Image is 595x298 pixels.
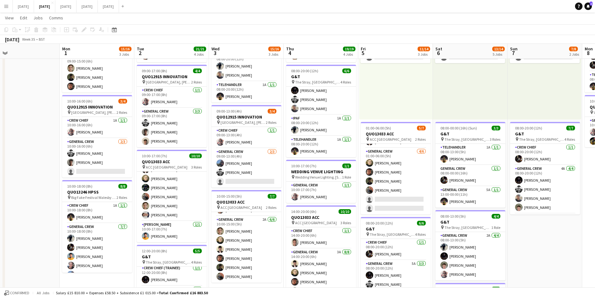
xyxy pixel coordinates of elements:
[435,122,505,208] app-job-card: 08:00-00:00 (16h) (Sun)3/3G&T The Stray, [GEOGRAPHIC_DATA], [GEOGRAPHIC_DATA], [GEOGRAPHIC_DATA]3...
[193,249,202,253] span: 5/5
[56,290,208,295] div: Salary £15 810.00 + Expenses £58.50 + Subsistence £1 015.00 =
[221,120,266,125] span: [GEOGRAPHIC_DATA], [PERSON_NAME], [GEOGRAPHIC_DATA], [GEOGRAPHIC_DATA]
[36,290,51,295] span: All jobs
[211,190,281,283] app-job-card: 10:00-15:00 (5h)7/7QUO13033 ACC ACC [GEOGRAPHIC_DATA]2 RolesCrew Chief1A1/110:00-15:00 (5h)[PERSO...
[137,150,207,242] app-job-card: 10:00-17:00 (7h)10/10QUO13033 ACC ACC [GEOGRAPHIC_DATA]3 Roles[PERSON_NAME][PERSON_NAME][PERSON_N...
[286,205,356,298] app-job-card: 14:00-20:00 (6h)10/10QUO13033 ACC ACC [GEOGRAPHIC_DATA]3 RolesCrew Chief1/114:00-20:00 (6h)[PERSO...
[569,47,578,51] span: 7/8
[585,46,593,52] span: Mon
[286,74,356,79] h3: G&T
[62,202,132,223] app-card-role: Crew Chief1A1/110:00-18:00 (8h)[PERSON_NAME]
[286,182,356,203] app-card-role: General Crew1/110:00-17:00 (7h)[PERSON_NAME]
[493,52,504,57] div: 5 Jobs
[564,137,575,142] span: 4 Roles
[492,287,500,291] span: 2/2
[510,144,580,165] app-card-role: Crew Chief1/108:00-20:00 (12h)[PERSON_NAME]
[137,159,207,164] h3: QUO13033 ACC
[211,114,281,120] h3: QUO12915 INNOVATION
[146,165,187,169] span: ACC [GEOGRAPHIC_DATA]
[268,109,276,114] span: 3/4
[5,36,19,43] div: [DATE]
[21,37,36,42] span: Week 35
[286,65,356,157] app-job-card: 08:00-20:00 (12h)6/6G&T The Stray, [GEOGRAPHIC_DATA], [GEOGRAPHIC_DATA], [GEOGRAPHIC_DATA]4 Roles...
[584,3,592,10] a: 1
[360,49,366,57] span: 5
[119,52,131,57] div: 3 Jobs
[137,65,207,147] app-job-card: 09:00-17:00 (8h)4/4QUO12915 INNOVATION [GEOGRAPHIC_DATA], [PERSON_NAME], [GEOGRAPHIC_DATA], [GEOG...
[435,210,505,280] app-job-card: 08:00-13:00 (5h)4/4G&T The Stray, [GEOGRAPHIC_DATA], [GEOGRAPHIC_DATA], [GEOGRAPHIC_DATA]1 RoleGe...
[440,287,466,291] span: 08:00-13:00 (5h)
[515,126,542,130] span: 08:00-20:00 (12h)
[415,232,426,237] span: 4 Roles
[211,49,220,57] span: 3
[509,49,518,57] span: 7
[286,169,356,174] h3: WEDDING VENUE LIGHTING
[291,164,316,168] span: 10:00-17:00 (7h)
[285,49,294,57] span: 4
[62,180,132,273] div: 10:00-18:00 (8h)8/8QUO13246 HPSS Big Fake Festival Walesby [STREET_ADDRESS]2 RolesCrew Chief1A1/1...
[221,205,262,210] span: ACC [GEOGRAPHIC_DATA]
[366,221,393,225] span: 08:00-20:00 (12h)
[62,117,132,138] app-card-role: Crew Chief1A1/110:00-16:00 (6h)[PERSON_NAME]
[569,52,579,57] div: 2 Jobs
[13,0,34,13] button: [DATE]
[3,290,30,296] button: Confirmed
[291,68,318,73] span: 08:00-20:00 (12h)
[191,165,202,169] span: 3 Roles
[119,47,131,51] span: 15/16
[17,14,30,22] a: Edit
[361,148,431,215] app-card-role: General Crew4/601:00-06:00 (5h)[PERSON_NAME][PERSON_NAME][PERSON_NAME][PERSON_NAME]
[510,165,580,214] app-card-role: General Crew4A4/408:00-20:00 (12h)[PERSON_NAME][PERSON_NAME][PERSON_NAME][PERSON_NAME]
[492,214,500,219] span: 4/4
[286,115,356,136] app-card-role: IPAF1A1/108:00-20:00 (12h)[PERSON_NAME]
[366,126,391,130] span: 01:00-06:00 (5h)
[444,225,491,230] span: The Stray, [GEOGRAPHIC_DATA], [GEOGRAPHIC_DATA], [GEOGRAPHIC_DATA]
[146,260,191,265] span: The Stray, [GEOGRAPHIC_DATA], [GEOGRAPHIC_DATA], [GEOGRAPHIC_DATA]
[62,53,132,93] app-card-role: General Crew3/309:00-15:00 (6h)[PERSON_NAME][PERSON_NAME][PERSON_NAME]
[417,126,426,130] span: 5/7
[211,105,281,188] app-job-card: 09:00-13:00 (4h)3/4QUO12915 INNOVATION [GEOGRAPHIC_DATA], [PERSON_NAME], [GEOGRAPHIC_DATA], [GEOG...
[62,95,132,178] app-job-card: 10:00-16:00 (6h)3/4QUO12915 INNOVATION [GEOGRAPHIC_DATA], [PERSON_NAME], [GEOGRAPHIC_DATA], [GEOG...
[435,131,505,137] h3: G&T
[584,49,593,57] span: 8
[510,131,580,137] h3: G&T
[361,122,431,215] div: 01:00-06:00 (5h)5/7QUO13033 ACC ACC [GEOGRAPHIC_DATA]2 RolesCrew Chief1/101:00-06:00 (5h)[PERSON_...
[490,137,500,142] span: 3 Roles
[77,0,98,13] button: [DATE]
[361,46,366,52] span: Fri
[137,254,207,260] h3: G&T
[211,127,281,148] app-card-role: Crew Chief1/109:00-13:00 (4h)[PERSON_NAME]
[117,195,127,200] span: 2 Roles
[492,126,500,130] span: 3/3
[62,46,70,52] span: Mon
[269,52,280,57] div: 3 Jobs
[370,232,415,237] span: The Stray, [GEOGRAPHIC_DATA], [GEOGRAPHIC_DATA], [GEOGRAPHIC_DATA]
[142,154,167,158] span: 10:00-17:00 (7h)
[295,80,340,84] span: The Stray, [GEOGRAPHIC_DATA], [GEOGRAPHIC_DATA], [GEOGRAPHIC_DATA]
[268,194,276,199] span: 7/7
[417,221,426,225] span: 6/6
[61,49,70,57] span: 1
[47,14,66,22] a: Comms
[137,87,207,108] app-card-role: Crew Chief1/109:00-17:00 (8h)[PERSON_NAME]
[146,80,191,84] span: [GEOGRAPHIC_DATA], [PERSON_NAME], [GEOGRAPHIC_DATA], [GEOGRAPHIC_DATA]
[566,126,575,130] span: 7/7
[39,37,45,42] div: BST
[34,0,55,13] button: [DATE]
[435,144,505,165] app-card-role: TELEHANDLER1A1/108:00-13:00 (5h)[PERSON_NAME]
[418,52,430,57] div: 3 Jobs
[361,131,431,137] h3: QUO13033 ACC
[49,15,63,21] span: Comms
[343,47,355,51] span: 19/19
[191,260,202,265] span: 4 Roles
[33,15,43,21] span: Jobs
[343,52,355,57] div: 4 Jobs
[510,122,580,215] div: 08:00-20:00 (12h)7/7G&T The Stray, [GEOGRAPHIC_DATA], [GEOGRAPHIC_DATA], [GEOGRAPHIC_DATA]4 Roles...
[189,154,202,158] span: 10/10
[444,137,490,142] span: The Stray, [GEOGRAPHIC_DATA], [GEOGRAPHIC_DATA], [GEOGRAPHIC_DATA]
[142,68,167,73] span: 09:00-17:00 (8h)
[370,137,411,142] span: ACC [GEOGRAPHIC_DATA]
